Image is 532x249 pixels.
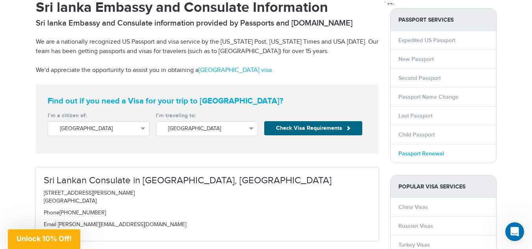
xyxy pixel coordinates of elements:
a: Second Passport [399,75,441,81]
a: Expedited US Passport [399,37,455,44]
a: [GEOGRAPHIC_DATA] visa. [198,66,273,74]
a: New Passport [399,56,434,63]
iframe: Intercom live chat [505,222,524,241]
span: [GEOGRAPHIC_DATA] [168,125,246,133]
strong: Find out if you need a Visa for your trip to [GEOGRAPHIC_DATA]? [48,96,367,106]
button: [GEOGRAPHIC_DATA] [48,121,150,136]
label: I’m a citizen of: [48,112,150,120]
a: [PERSON_NAME][EMAIL_ADDRESS][DOMAIN_NAME] [58,221,186,228]
a: Turkey Visas [399,242,430,248]
a: Russian Visas [399,223,433,229]
a: China Visas [399,204,428,210]
a: Passport Name Change [399,94,458,100]
span: Unlock 10% Off! [17,234,72,243]
span: Email [44,221,56,228]
button: Check Visa Requirements [264,121,362,135]
a: Child Passport [399,131,435,138]
div: Unlock 10% Off! [8,229,80,249]
strong: Popular Visa Services [391,175,496,198]
strong: PASSPORT SERVICES [391,9,496,31]
button: [GEOGRAPHIC_DATA] [156,121,258,136]
p: We are a nationally recognized US Passport and visa service by the [US_STATE] Post, [US_STATE] Ti... [36,37,378,56]
h1: Sri lanka Embassy and Consulate Information [36,0,378,15]
a: Passport Renewal [399,150,444,157]
p: [PHONE_NUMBER] [44,209,371,217]
span: [GEOGRAPHIC_DATA] [60,125,137,133]
h3: Sri Lankan Consulate in [GEOGRAPHIC_DATA], [GEOGRAPHIC_DATA] [44,175,371,186]
h2: Sri lanka Embassy and Consulate information provided by Passports and [DOMAIN_NAME] [36,18,378,28]
a: Lost Passport [399,113,432,119]
p: We'd appreciate the opportunity to assist you in obtaining a [36,66,378,75]
span: Phone [44,210,59,216]
label: I’m traveling to: [156,112,258,120]
p: [STREET_ADDRESS][PERSON_NAME] [GEOGRAPHIC_DATA] [44,190,371,205]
